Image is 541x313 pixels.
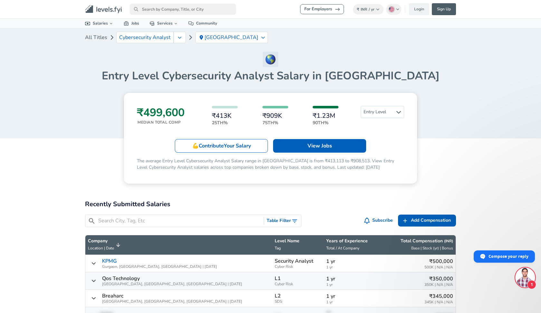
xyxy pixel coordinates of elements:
[102,276,140,281] p: Qos Technology
[361,106,404,118] span: Entry Level
[326,257,376,265] p: 1 yr
[262,119,288,126] p: 75th%
[326,275,376,283] p: 1 yr
[411,246,453,251] span: Base | Stock (yr) | Bonus
[137,106,185,119] h3: ₹499,600
[363,215,396,227] button: Subscribe
[313,119,338,126] p: 90th%
[212,119,238,126] p: 25th%
[80,19,119,28] a: Salaries
[424,257,453,265] p: ₹500,000
[138,119,185,125] p: Median Total Comp
[264,215,301,227] button: Toggle Search Filters
[275,246,281,251] span: Tag
[411,217,451,225] span: Add Compensation
[85,199,456,209] h2: Recently Submitted Salaries
[224,142,251,149] span: Your Salary
[275,282,321,286] span: Cyber Risk
[262,112,288,119] h6: ₹909K
[183,19,222,28] a: Community
[326,246,359,251] span: Total / At Company
[175,139,268,153] a: 💪ContributeYour Salary
[424,275,453,283] p: ₹350,000
[204,35,259,40] p: [GEOGRAPHIC_DATA]
[424,265,453,269] span: 500K | N/A | N/A
[85,31,107,44] a: All Titles
[386,4,402,15] button: English (US)
[308,142,332,150] p: View Jobs
[102,265,217,269] span: Gurgaon, [GEOGRAPHIC_DATA], [GEOGRAPHIC_DATA] | [DATE]
[398,215,456,227] a: Add Compensation
[116,32,174,43] a: Cybersecurity Analyst
[432,3,456,15] a: Sign Up
[326,265,376,269] span: 1 yr
[326,283,376,287] span: 1 yr
[326,300,376,304] span: 1 yr
[361,7,367,12] span: INR
[424,300,453,304] span: 345K | N/A | N/A
[527,280,536,289] span: 1
[119,19,144,28] a: Jobs
[102,258,117,264] a: KPMG
[130,4,236,15] input: Search by Company, Title, or City
[357,7,359,12] span: ₹
[102,299,242,304] span: [GEOGRAPHIC_DATA], [GEOGRAPHIC_DATA], [GEOGRAPHIC_DATA] | [DATE]
[102,293,123,299] p: Breaharc
[444,238,453,244] button: (INR)
[263,52,278,67] img: Cybersecurity Analyst Icon
[273,139,366,153] a: View Jobs
[212,112,238,119] h6: ₹413K
[326,238,376,244] p: Years of Experience
[144,19,183,28] a: Services
[275,293,281,299] p: L2
[88,246,114,251] span: Location | Date
[85,69,456,83] h1: Entry Level Cybersecurity Analyst Salary in [GEOGRAPHIC_DATA]
[275,276,281,281] p: L1
[401,238,453,244] p: Total Compensation
[192,142,251,150] p: 💪 Contribute
[424,283,453,287] span: 350K | N/A | N/A
[275,238,321,244] p: Level Name
[300,4,344,14] a: For Employers
[137,158,404,171] p: The average Entry Level Cybersecurity Analyst Salary range in [GEOGRAPHIC_DATA] is from ₹413,113 ...
[381,238,453,252] span: Total Compensation (INR) Base | Stock (yr) | Bonus
[119,35,171,40] span: Cybersecurity Analyst
[369,7,375,12] span: / yr
[389,7,394,12] img: English (US)
[88,238,114,244] p: Company
[275,265,321,269] span: Cyber Risk
[409,3,429,15] a: Login
[326,292,376,300] p: 1 yr
[98,217,261,225] input: Search City, Tag, Etc
[489,251,528,262] span: Compose your reply
[88,238,122,252] span: CompanyLocation | Date
[275,299,321,304] span: SDS
[516,268,535,287] div: Open chat
[313,112,338,119] h6: ₹1.23M
[77,3,464,16] nav: primary
[275,258,313,264] p: Security Analyst
[424,292,453,300] p: ₹345,000
[102,282,242,286] span: [GEOGRAPHIC_DATA], [GEOGRAPHIC_DATA], [GEOGRAPHIC_DATA] | [DATE]
[353,4,384,15] button: ₹INR/ yr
